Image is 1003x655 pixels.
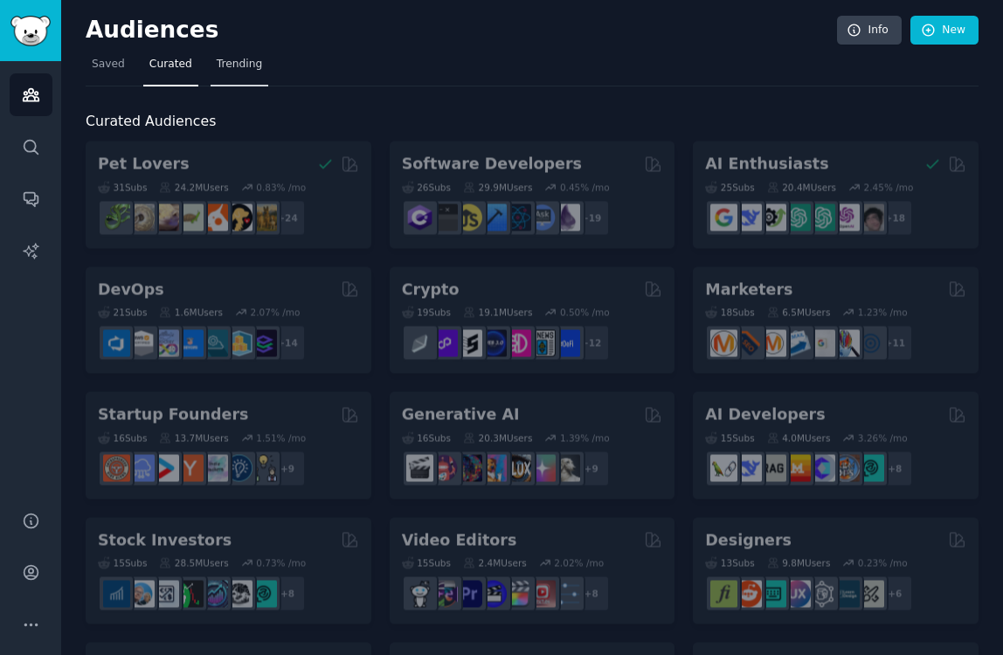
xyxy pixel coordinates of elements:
[211,51,268,86] a: Trending
[504,204,531,231] img: reactnative
[402,279,460,300] h2: Crypto
[858,307,908,319] div: 1.23 % /mo
[857,204,884,231] img: ArtificalIntelligence
[705,154,828,176] h2: AI Enthusiasts
[560,181,610,193] div: 0.45 % /mo
[402,557,451,569] div: 15 Sub s
[529,580,556,607] img: Youtubevideo
[784,204,811,231] img: chatgpt_promptDesign
[269,576,306,612] div: + 8
[152,204,179,231] img: leopardgeckos
[149,57,192,72] span: Curated
[573,576,610,612] div: + 8
[98,279,164,300] h2: DevOps
[98,557,147,569] div: 15 Sub s
[269,199,306,236] div: + 24
[455,455,482,482] img: deepdream
[152,455,179,482] img: startup
[759,329,786,356] img: AskMarketing
[225,329,252,356] img: aws_cdk
[480,204,507,231] img: iOSProgramming
[256,431,306,444] div: 1.51 % /mo
[876,450,913,486] div: + 8
[128,455,155,482] img: SaaS
[250,455,277,482] img: growmybusiness
[833,455,860,482] img: llmops
[759,580,786,607] img: UI_Design
[504,455,531,482] img: FluxAI
[176,455,204,482] img: ycombinator
[876,325,913,362] div: + 11
[103,580,130,607] img: dividends
[217,57,262,72] span: Trending
[910,16,979,45] a: New
[251,307,301,319] div: 2.07 % /mo
[256,181,306,193] div: 0.83 % /mo
[402,154,582,176] h2: Software Developers
[767,431,831,444] div: 4.0M Users
[480,580,507,607] img: VideoEditors
[784,580,811,607] img: UXDesign
[705,431,754,444] div: 15 Sub s
[759,204,786,231] img: AItoolsCatalog
[402,181,451,193] div: 26 Sub s
[98,154,190,176] h2: Pet Lovers
[152,329,179,356] img: Docker_DevOps
[176,204,204,231] img: turtle
[808,329,835,356] img: googleads
[573,199,610,236] div: + 19
[858,557,908,569] div: 0.23 % /mo
[98,431,147,444] div: 16 Sub s
[159,557,228,569] div: 28.5M Users
[269,450,306,486] div: + 9
[406,580,433,607] img: gopro
[225,204,252,231] img: PetAdvice
[767,557,831,569] div: 9.8M Users
[857,580,884,607] img: UX_Design
[735,455,762,482] img: DeepSeek
[201,329,228,356] img: platformengineering
[833,329,860,356] img: MarketingResearch
[554,557,604,569] div: 2.02 % /mo
[128,204,155,231] img: ballpython
[256,557,306,569] div: 0.73 % /mo
[86,17,837,45] h2: Audiences
[463,431,532,444] div: 20.3M Users
[808,204,835,231] img: chatgpt_prompts_
[529,329,556,356] img: CryptoNews
[431,455,458,482] img: dalle2
[808,580,835,607] img: userexperience
[837,16,902,45] a: Info
[529,455,556,482] img: starryai
[560,307,610,319] div: 0.50 % /mo
[480,329,507,356] img: web3
[201,580,228,607] img: StocksAndTrading
[784,329,811,356] img: Emailmarketing
[705,404,825,426] h2: AI Developers
[735,329,762,356] img: bigseo
[98,529,232,551] h2: Stock Investors
[735,204,762,231] img: DeepSeek
[406,204,433,231] img: csharp
[10,16,51,46] img: GummySearch logo
[876,576,913,612] div: + 6
[159,431,228,444] div: 13.7M Users
[857,455,884,482] img: AIDevelopersSociety
[504,329,531,356] img: defiblockchain
[463,181,532,193] div: 29.9M Users
[402,529,517,551] h2: Video Editors
[857,329,884,356] img: OnlineMarketing
[176,580,204,607] img: Trading
[103,455,130,482] img: EntrepreneurRideAlong
[710,329,737,356] img: content_marketing
[176,329,204,356] img: DevOpsLinks
[833,580,860,607] img: learndesign
[553,204,580,231] img: elixir
[431,329,458,356] img: 0xPolygon
[159,181,228,193] div: 24.2M Users
[876,199,913,236] div: + 18
[152,580,179,607] img: Forex
[431,580,458,607] img: editors
[767,181,836,193] div: 20.4M Users
[86,111,216,133] span: Curated Audiences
